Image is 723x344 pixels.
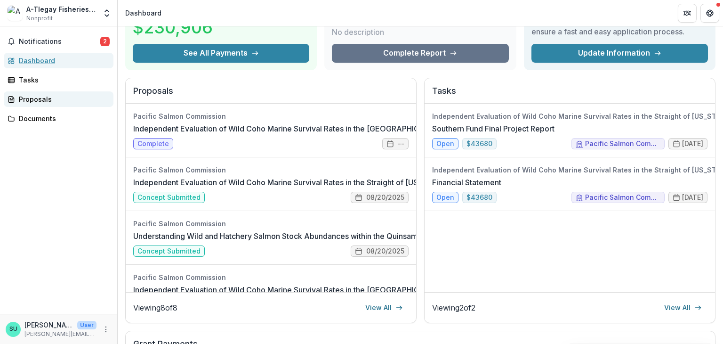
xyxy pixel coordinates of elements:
a: Understanding Wild and Hatchery Salmon Stock Abundances within the Quinsam River [133,230,438,242]
span: Notifications [19,38,100,46]
a: Dashboard [4,53,113,68]
p: No description [332,26,384,38]
span: 2 [100,37,110,46]
button: See All Payments [133,44,309,63]
a: Independent Evaluation of Wild Coho Marine Survival Rates in the [GEOGRAPHIC_DATA][US_STATE] ([GE... [133,284,576,295]
nav: breadcrumb [121,6,165,20]
a: Independent Evaluation of Wild Coho Marine Survival Rates in the Straight of [US_STATE] ([GEOGRAP... [133,177,566,188]
img: A-Tlegay Fisheries Society [8,6,23,21]
button: Get Help [700,4,719,23]
div: Sarah Unrau [9,326,17,332]
div: Tasks [19,75,106,85]
a: View All [659,300,707,315]
a: Update Information [531,44,708,63]
div: Dashboard [125,8,161,18]
a: Documents [4,111,113,126]
a: View All [360,300,409,315]
h2: Tasks [432,86,707,104]
span: Nonprofit [26,14,53,23]
a: Complete Report [332,44,508,63]
button: Partners [678,4,697,23]
div: Documents [19,114,106,123]
h2: Proposals [133,86,409,104]
h3: $230,906 [133,15,213,40]
button: More [100,324,112,335]
div: A-Tlegay Fisheries Society [26,4,96,14]
a: Proposals [4,91,113,107]
button: Notifications2 [4,34,113,49]
p: User [77,321,96,329]
a: Independent Evaluation of Wild Coho Marine Survival Rates in the [GEOGRAPHIC_DATA][US_STATE] ([GE... [133,123,606,134]
a: Tasks [4,72,113,88]
div: Proposals [19,94,106,104]
p: Viewing 8 of 8 [133,302,177,313]
a: Southern Fund Final Project Report [432,123,554,134]
p: [PERSON_NAME] [24,320,73,330]
div: Dashboard [19,56,106,66]
p: [PERSON_NAME][EMAIL_ADDRESS][PERSON_NAME][DOMAIN_NAME] [24,330,96,338]
a: Financial Statement [432,177,501,188]
button: Open entity switcher [100,4,113,23]
p: Viewing 2 of 2 [432,302,475,313]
